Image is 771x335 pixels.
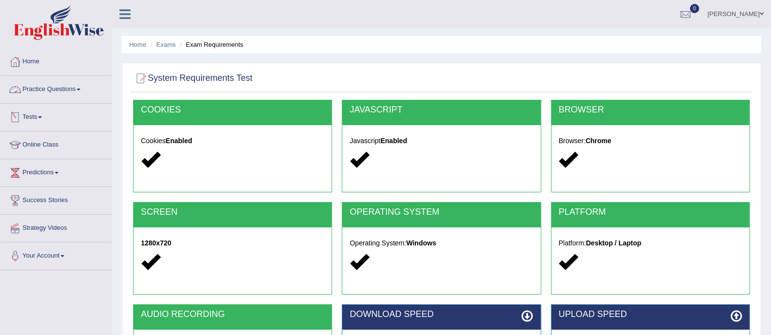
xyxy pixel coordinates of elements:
[0,215,112,239] a: Strategy Videos
[141,310,324,319] h2: AUDIO RECORDING
[178,40,243,49] li: Exam Requirements
[166,137,192,145] strong: Enabled
[0,131,112,156] a: Online Class
[141,239,171,247] strong: 1280x720
[129,41,146,48] a: Home
[559,310,742,319] h2: UPLOAD SPEED
[350,105,533,115] h2: JAVASCRIPT
[141,207,324,217] h2: SCREEN
[559,207,742,217] h2: PLATFORM
[380,137,407,145] strong: Enabled
[559,240,742,247] h5: Platform:
[559,137,742,145] h5: Browser:
[559,105,742,115] h2: BROWSER
[406,239,436,247] strong: Windows
[690,4,700,13] span: 0
[0,159,112,184] a: Predictions
[141,137,324,145] h5: Cookies
[350,137,533,145] h5: Javascript
[350,240,533,247] h5: Operating System:
[350,310,533,319] h2: DOWNLOAD SPEED
[0,242,112,267] a: Your Account
[133,71,253,86] h2: System Requirements Test
[586,239,642,247] strong: Desktop / Laptop
[0,104,112,128] a: Tests
[0,76,112,100] a: Practice Questions
[586,137,612,145] strong: Chrome
[0,187,112,211] a: Success Stories
[157,41,176,48] a: Exams
[0,48,112,73] a: Home
[141,105,324,115] h2: COOKIES
[350,207,533,217] h2: OPERATING SYSTEM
